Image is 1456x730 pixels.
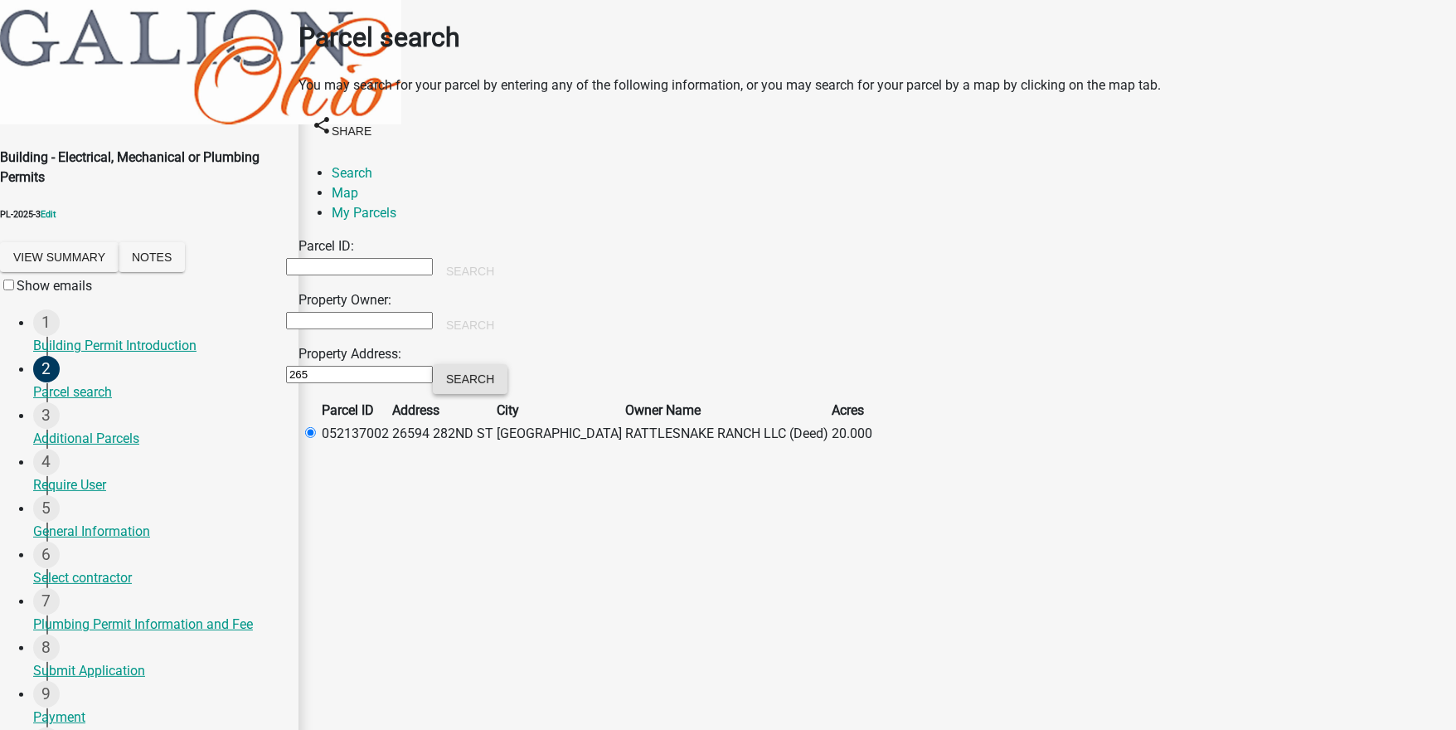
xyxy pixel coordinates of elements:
[298,17,1456,57] h1: Parcel search
[33,635,60,661] div: 8
[33,615,285,635] div: Plumbing Permit Information and Fee
[496,423,623,445] td: [GEOGRAPHIC_DATA]
[41,209,56,220] a: Edit
[33,402,60,429] div: 3
[624,423,829,445] td: RATTLESNAKE RANCH LLC (Deed)
[33,542,60,568] div: 6
[391,423,494,445] td: 26594 282ND ST
[33,588,60,615] div: 7
[321,423,390,445] td: 052137002
[298,238,354,254] label: Parcel ID:
[33,475,285,495] div: Require User
[33,449,60,475] div: 4
[298,109,385,146] button: shareShare
[119,251,185,266] wm-modal-confirm: Notes
[33,495,60,522] div: 5
[831,423,873,445] td: 20.000
[332,185,358,201] a: Map
[33,681,60,708] div: 9
[332,124,371,137] span: Share
[33,382,285,402] div: Parcel search
[332,165,372,181] a: Search
[624,400,829,421] th: Owner Name
[298,75,1456,95] p: You may search for your parcel by entering any of the following information, or you may search fo...
[298,292,391,308] label: Property Owner:
[33,309,60,336] div: 1
[312,114,332,134] i: share
[433,310,507,340] button: Search
[41,209,56,220] wm-modal-confirm: Edit Application Number
[831,400,873,421] th: Acres
[33,356,60,382] div: 2
[33,522,285,542] div: General Information
[332,205,396,221] a: My Parcels
[33,429,285,449] div: Additional Parcels
[33,568,285,588] div: Select contractor
[433,256,507,286] button: Search
[298,346,401,362] label: Property Address:
[496,400,623,421] th: City
[33,336,285,356] div: Building Permit Introduction
[391,400,494,421] th: Address
[119,242,185,272] button: Notes
[433,364,507,394] button: Search
[321,400,390,421] th: Parcel ID
[33,708,285,728] div: Payment
[33,661,285,681] div: Submit Application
